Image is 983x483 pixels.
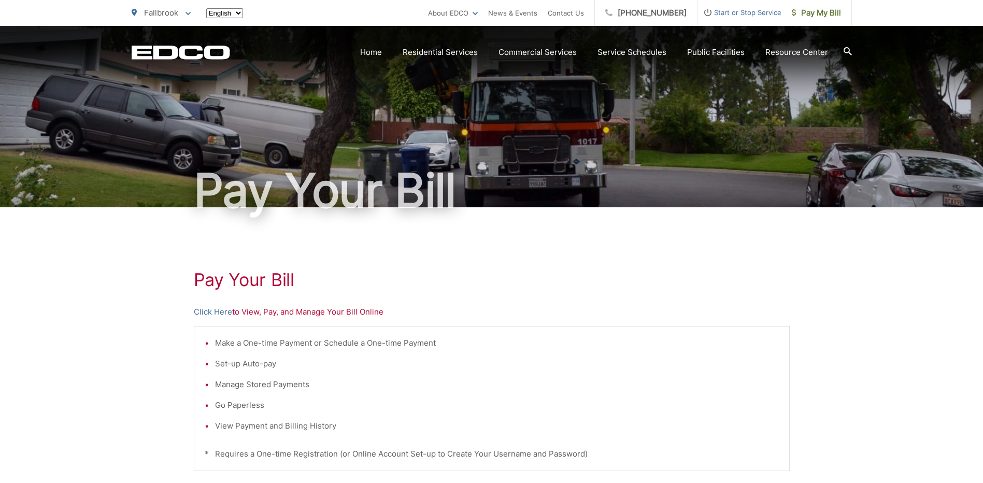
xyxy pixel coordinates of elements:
[792,7,841,19] span: Pay My Bill
[194,306,232,318] a: Click Here
[215,420,779,432] li: View Payment and Billing History
[687,46,745,59] a: Public Facilities
[498,46,577,59] a: Commercial Services
[132,165,852,217] h1: Pay Your Bill
[597,46,666,59] a: Service Schedules
[488,7,537,19] a: News & Events
[206,8,243,18] select: Select a language
[765,46,828,59] a: Resource Center
[194,269,790,290] h1: Pay Your Bill
[205,448,779,460] p: * Requires a One-time Registration (or Online Account Set-up to Create Your Username and Password)
[215,399,779,411] li: Go Paperless
[132,45,230,60] a: EDCD logo. Return to the homepage.
[144,8,178,18] span: Fallbrook
[403,46,478,59] a: Residential Services
[215,337,779,349] li: Make a One-time Payment or Schedule a One-time Payment
[215,358,779,370] li: Set-up Auto-pay
[548,7,584,19] a: Contact Us
[194,306,790,318] p: to View, Pay, and Manage Your Bill Online
[215,378,779,391] li: Manage Stored Payments
[360,46,382,59] a: Home
[428,7,478,19] a: About EDCO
